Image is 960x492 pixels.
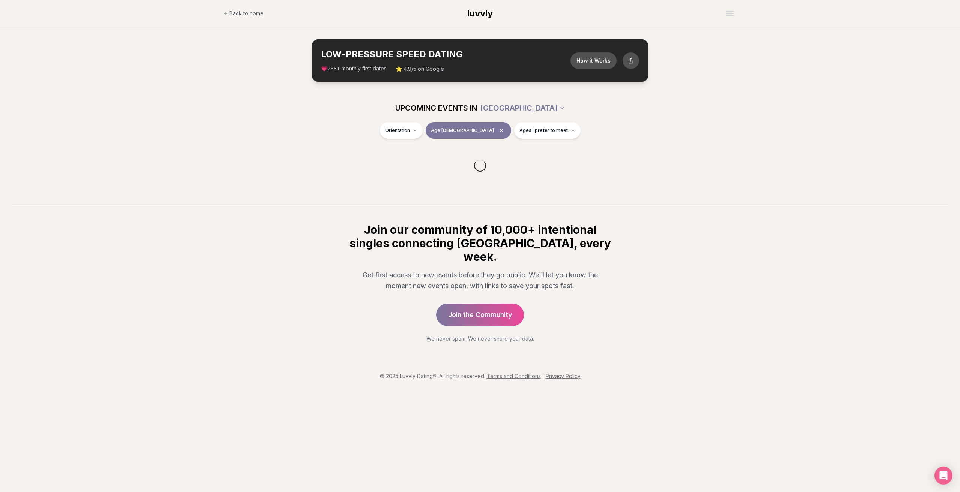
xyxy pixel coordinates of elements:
span: 💗 + monthly first dates [321,65,387,73]
button: Orientation [380,122,423,139]
span: Age [DEMOGRAPHIC_DATA] [431,127,494,133]
span: UPCOMING EVENTS IN [395,103,477,113]
p: We never spam. We never share your data. [348,335,612,342]
p: © 2025 Luvvly Dating®. All rights reserved. [6,372,954,380]
h2: Join our community of 10,000+ intentional singles connecting [GEOGRAPHIC_DATA], every week. [348,223,612,263]
a: luvvly [467,7,493,19]
span: luvvly [467,8,493,19]
span: Clear age [497,126,506,135]
span: | [542,373,544,379]
button: Open menu [723,8,736,19]
h2: LOW-PRESSURE SPEED DATING [321,48,570,60]
span: 288 [327,66,337,72]
button: Age [DEMOGRAPHIC_DATA]Clear age [426,122,511,139]
span: Ages I prefer to meet [519,127,568,133]
a: Terms and Conditions [487,373,541,379]
a: Join the Community [436,304,524,326]
span: Back to home [229,10,264,17]
button: How it Works [570,52,616,69]
a: Privacy Policy [546,373,580,379]
p: Get first access to new events before they go public. We'll let you know the moment new events op... [354,269,606,292]
span: Orientation [385,127,410,133]
div: Open Intercom Messenger [934,467,952,485]
a: Back to home [223,6,264,21]
button: [GEOGRAPHIC_DATA] [480,100,565,116]
span: ⭐ 4.9/5 on Google [396,65,444,73]
button: Ages I prefer to meet [514,122,580,139]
